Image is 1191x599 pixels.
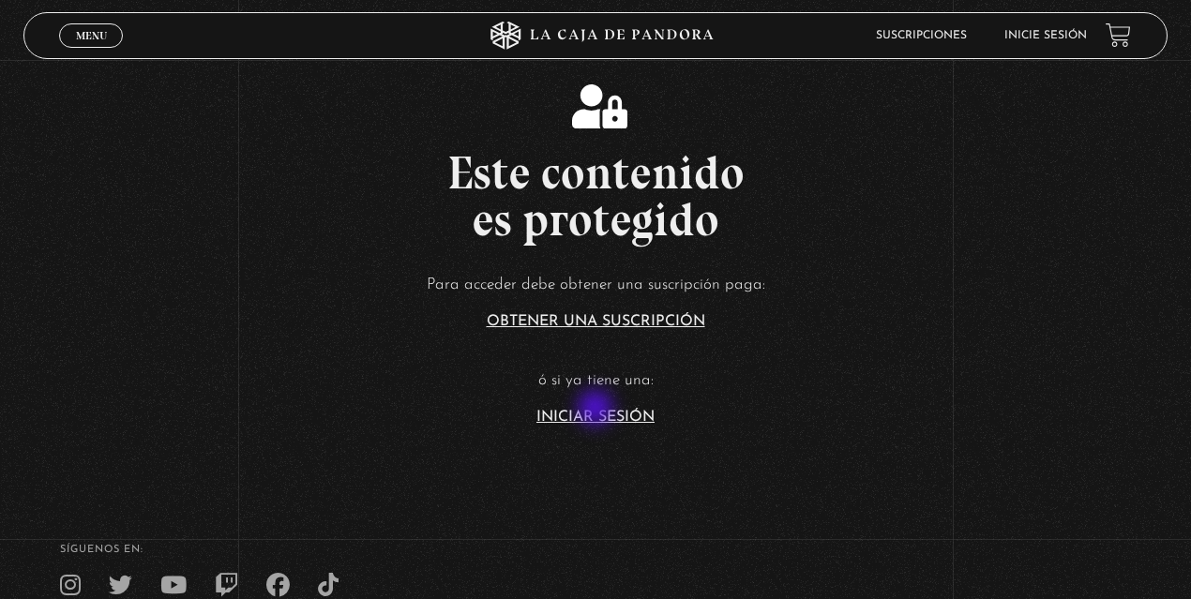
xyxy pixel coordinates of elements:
a: Suscripciones [876,30,967,41]
h4: SÍguenos en: [60,545,1132,555]
a: Iniciar Sesión [536,410,655,425]
span: Cerrar [69,46,113,59]
a: Inicie sesión [1004,30,1087,41]
a: Obtener una suscripción [487,314,705,329]
span: Menu [76,30,107,41]
a: View your shopping cart [1106,22,1131,48]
